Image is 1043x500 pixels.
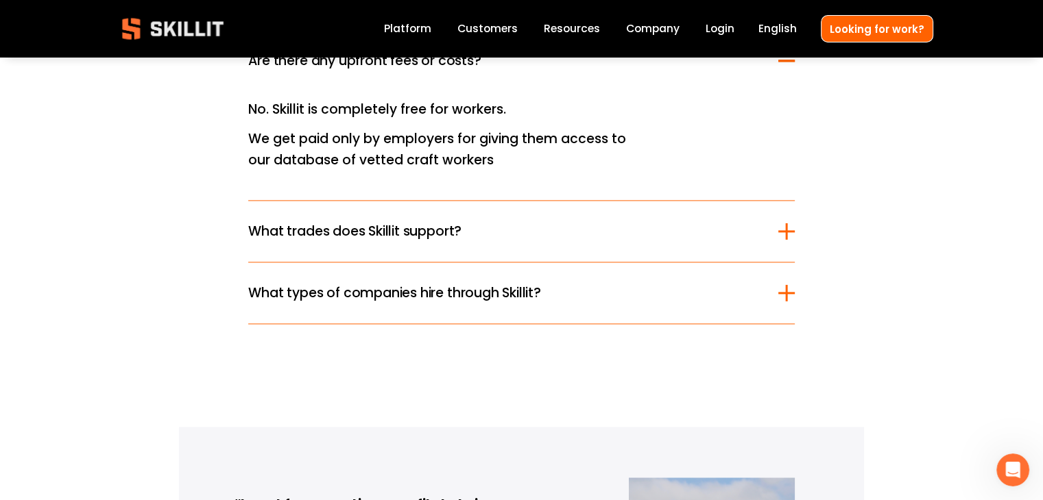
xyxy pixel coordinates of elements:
[248,262,794,323] button: What types of companies hire through Skillit?
[758,21,797,36] span: English
[996,453,1029,486] iframe: Intercom live chat
[758,20,797,38] div: language picker
[706,20,734,38] a: Login
[544,21,600,36] span: Resources
[544,20,600,38] a: folder dropdown
[110,8,235,49] img: Skillit
[248,221,778,241] span: What trades does Skillit support?
[248,201,794,262] button: What trades does Skillit support?
[626,20,680,38] a: Company
[457,20,518,38] a: Customers
[248,283,778,303] span: What types of companies hire through Skillit?
[248,99,630,121] p: No. Skillit is completely free for workers.
[248,30,794,91] button: Are there any upfront fees or costs?
[248,129,630,171] p: We get paid only by employers for giving them access to our database of vetted craft workers
[821,15,933,42] a: Looking for work?
[248,51,778,71] span: Are there any upfront fees or costs?
[248,91,794,199] div: Are there any upfront fees or costs?
[384,20,431,38] a: Platform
